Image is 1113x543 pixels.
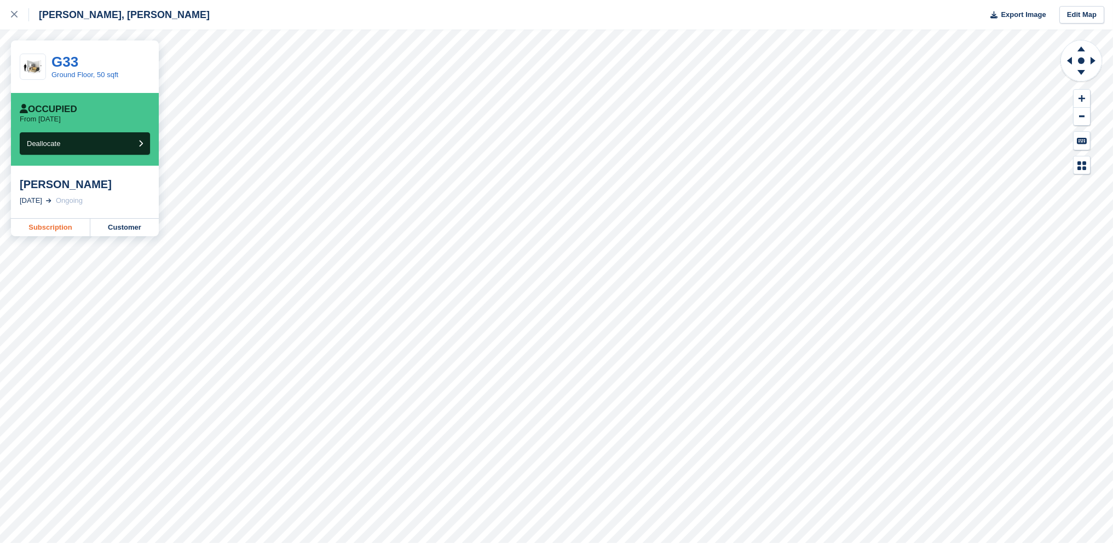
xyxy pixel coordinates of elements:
[27,139,60,148] span: Deallocate
[11,219,90,236] a: Subscription
[20,195,42,206] div: [DATE]
[51,54,78,70] a: G33
[51,71,118,79] a: Ground Floor, 50 sqft
[1074,90,1090,108] button: Zoom In
[20,115,61,124] p: From [DATE]
[1059,6,1104,24] a: Edit Map
[1074,132,1090,150] button: Keyboard Shortcuts
[56,195,83,206] div: Ongoing
[1074,108,1090,126] button: Zoom Out
[20,178,150,191] div: [PERSON_NAME]
[1074,156,1090,174] button: Map Legend
[20,104,77,115] div: Occupied
[1001,9,1046,20] span: Export Image
[90,219,159,236] a: Customer
[984,6,1046,24] button: Export Image
[46,198,51,203] img: arrow-right-light-icn-cde0832a797a2874e46488d9cf13f60e5c3a73dbe684e267c42b8395dfbc2abf.svg
[20,57,45,77] img: 50-sqft-unit.jpg
[20,132,150,155] button: Deallocate
[29,8,210,21] div: [PERSON_NAME], [PERSON_NAME]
